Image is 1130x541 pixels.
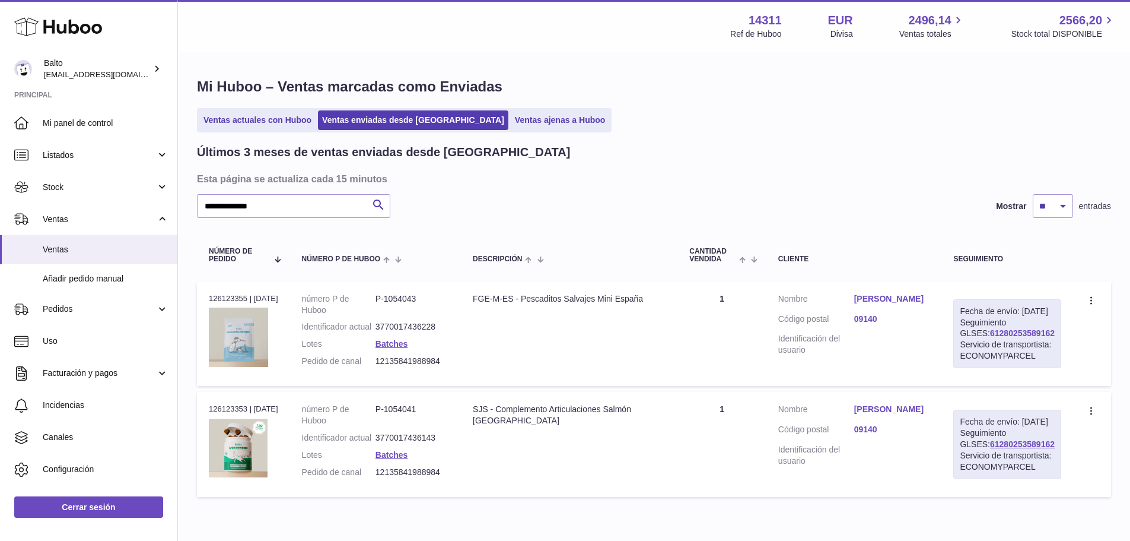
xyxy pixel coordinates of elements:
span: Canales [43,432,168,443]
span: Cantidad vendida [689,248,736,263]
a: 09140 [854,424,930,435]
div: Fecha de envío: [DATE] [960,306,1055,317]
dd: 3770017436143 [375,432,449,444]
span: Mi panel de control [43,118,168,129]
span: entradas [1079,201,1111,212]
a: Ventas ajenas a Huboo [511,110,610,130]
dt: Código postal [778,424,854,438]
a: 61280253589162 [990,328,1055,338]
span: Incidencias [43,400,168,411]
dd: 12135841988984 [375,467,449,478]
dd: P-1054041 [375,404,449,426]
td: 1 [677,392,766,496]
dt: Lotes [302,338,375,350]
div: Balto [44,58,151,80]
div: FGE-M-ES - Pescaditos Salvajes Mini España [473,293,666,305]
a: 61280253589162 [990,439,1055,449]
a: Cerrar sesión [14,496,163,518]
dt: número P de Huboo [302,293,375,316]
dt: Código postal [778,314,854,328]
a: Batches [375,339,408,349]
div: 126123353 | [DATE] [209,404,278,415]
span: Añadir pedido manual [43,273,168,284]
dd: P-1054043 [375,293,449,316]
span: 2496,14 [908,12,951,29]
dt: Identificador actual [302,321,375,333]
span: Uso [43,336,168,347]
a: [PERSON_NAME] [854,404,930,415]
span: Descripción [473,255,522,263]
h2: Últimos 3 meses de ventas enviadas desde [GEOGRAPHIC_DATA] [197,144,570,160]
dt: Identificación del usuario [778,444,854,467]
dt: Lotes [302,450,375,461]
span: Número de pedido [209,248,268,263]
span: Stock [43,182,156,193]
a: 09140 [854,314,930,325]
div: Fecha de envío: [DATE] [960,416,1055,428]
dt: Nombre [778,404,854,418]
strong: 14311 [749,12,782,29]
h3: Esta página se actualiza cada 15 minutos [197,172,1108,185]
dt: Identificación del usuario [778,333,854,356]
span: Ventas totales [899,29,965,40]
span: 2566,20 [1059,12,1102,29]
span: Ventas [43,214,156,225]
dd: 3770017436228 [375,321,449,333]
span: Pedidos [43,303,156,315]
a: Batches [375,450,408,460]
h1: Mi Huboo – Ventas marcadas como Enviadas [197,77,1111,96]
div: Seguimiento GLSES: [953,299,1061,368]
span: Facturación y pagos [43,368,156,379]
dt: Pedido de canal [302,356,375,367]
strong: EUR [828,12,853,29]
a: 2566,20 Stock total DISPONIBLE [1011,12,1116,40]
span: Configuración [43,464,168,475]
a: [PERSON_NAME] [854,293,930,305]
span: Stock total DISPONIBLE [1011,29,1116,40]
dt: número P de Huboo [302,404,375,426]
div: SJS - Complemento Articulaciones Salmón [GEOGRAPHIC_DATA] [473,404,666,426]
span: Ventas [43,244,168,255]
div: Seguimiento GLSES: [953,410,1061,479]
div: Servicio de transportista: ECONOMYPARCEL [960,450,1055,473]
img: 143111755177971.png [209,308,268,367]
span: [EMAIL_ADDRESS][DOMAIN_NAME] [44,69,174,79]
span: Listados [43,150,156,161]
label: Mostrar [996,201,1026,212]
div: Divisa [830,29,853,40]
a: 2496,14 Ventas totales [899,12,965,40]
td: 1 [677,281,766,386]
img: internalAdmin-14311@internal.huboo.com [14,60,32,78]
div: 126123355 | [DATE] [209,293,278,304]
div: Seguimiento [953,255,1061,263]
span: número P de Huboo [302,255,380,263]
dt: Nombre [778,293,854,308]
div: Cliente [778,255,930,263]
a: Ventas enviadas desde [GEOGRAPHIC_DATA] [318,110,508,130]
dd: 12135841988984 [375,356,449,367]
a: Ventas actuales con Huboo [199,110,316,130]
div: Ref de Huboo [730,29,781,40]
dt: Identificador actual [302,432,375,444]
img: 1754381750.png [209,419,268,478]
div: Servicio de transportista: ECONOMYPARCEL [960,339,1055,362]
dt: Pedido de canal [302,467,375,478]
